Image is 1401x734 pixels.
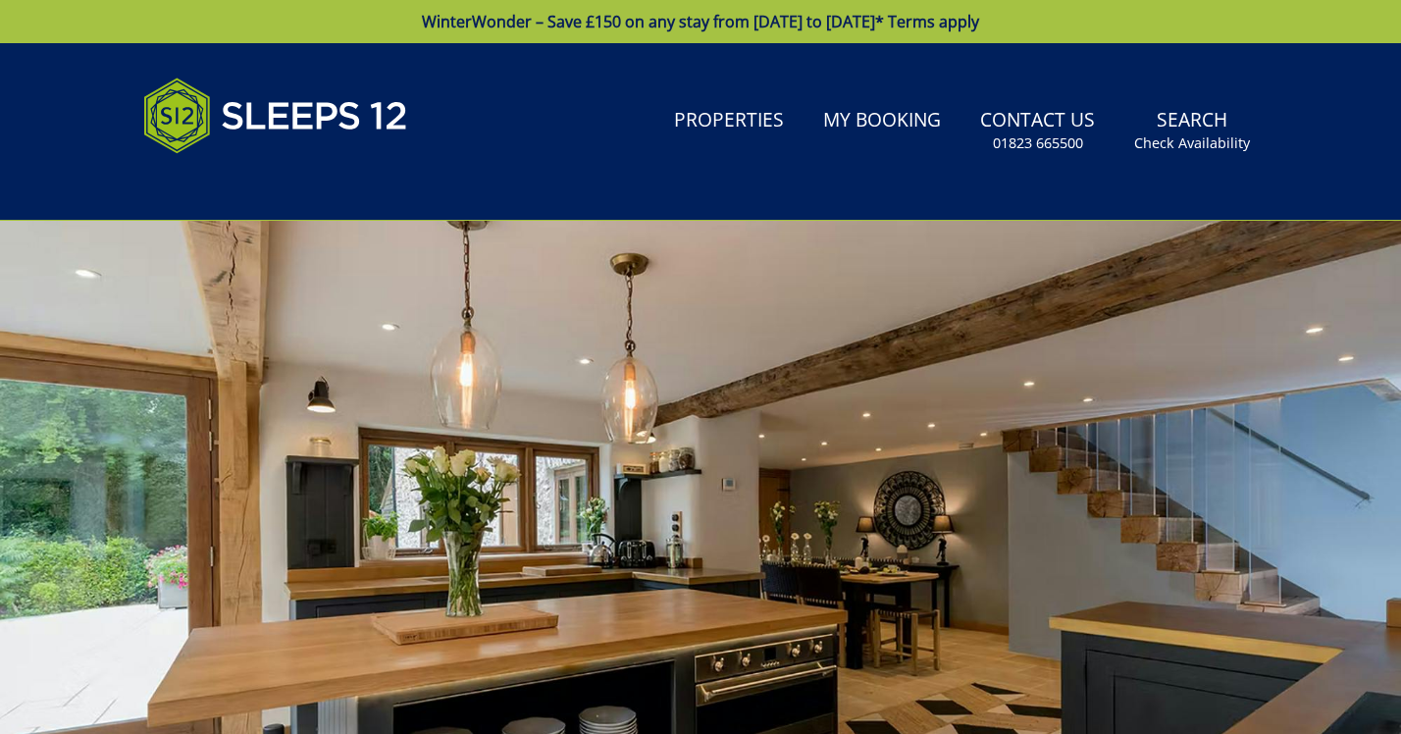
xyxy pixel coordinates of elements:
a: My Booking [815,99,949,143]
img: Sleeps 12 [143,67,408,165]
small: 01823 665500 [993,133,1083,153]
a: SearchCheck Availability [1126,99,1258,163]
a: Properties [666,99,792,143]
a: Contact Us01823 665500 [972,99,1103,163]
iframe: Customer reviews powered by Trustpilot [133,177,339,193]
small: Check Availability [1134,133,1250,153]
